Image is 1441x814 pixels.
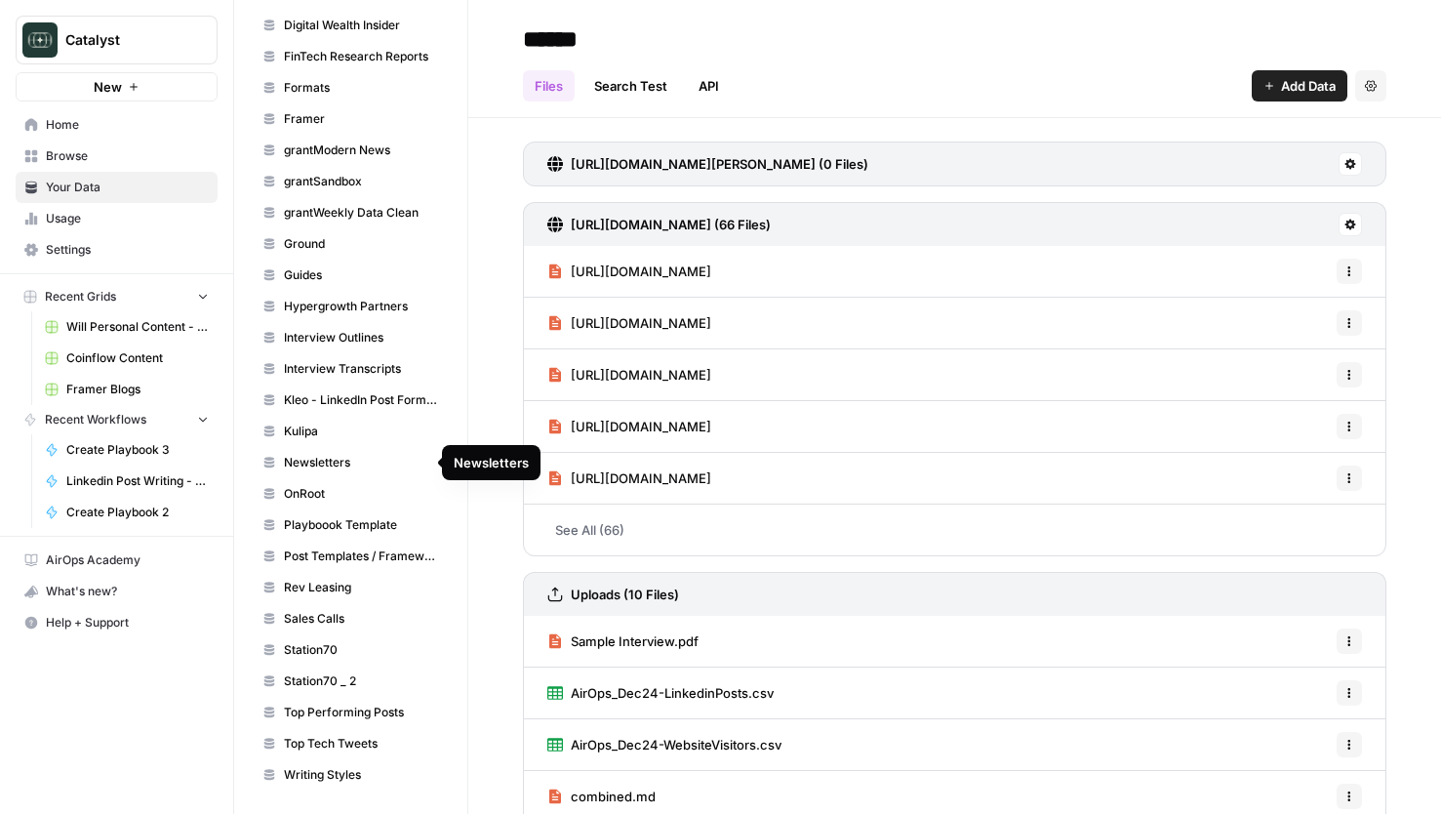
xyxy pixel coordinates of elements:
a: Newsletters [254,447,448,478]
a: Top Performing Posts [254,697,448,728]
a: Sample Interview.pdf [547,616,699,667]
span: Formats [284,79,439,97]
span: Usage [46,210,209,227]
a: grantWeekly Data Clean [254,197,448,228]
a: [URL][DOMAIN_NAME] [547,401,711,452]
span: grantWeekly Data Clean [284,204,439,222]
button: Help + Support [16,607,218,638]
a: Sales Calls [254,603,448,634]
span: Sales Calls [284,610,439,628]
a: Home [16,109,218,141]
span: Browse [46,147,209,165]
div: What's new? [17,577,217,606]
a: AirOps_Dec24-LinkedinPosts.csv [547,668,774,718]
a: See All (66) [523,505,1386,555]
a: [URL][DOMAIN_NAME] [547,349,711,400]
a: Playboook Template [254,509,448,541]
span: Coinflow Content [66,349,209,367]
span: Ground [284,235,439,253]
span: [URL][DOMAIN_NAME] [571,262,711,281]
span: Will Personal Content - [DATE] [66,318,209,336]
a: Create Playbook 2 [36,497,218,528]
span: Newsletters [284,454,439,471]
span: [URL][DOMAIN_NAME] [571,365,711,385]
span: [URL][DOMAIN_NAME] [571,468,711,488]
button: New [16,72,218,102]
a: FinTech Research Reports [254,41,448,72]
a: OnRoot [254,478,448,509]
a: Kleo - LinkedIn Post Formats [254,385,448,416]
span: Interview Outlines [284,329,439,346]
a: AirOps Academy [16,545,218,576]
a: Will Personal Content - [DATE] [36,311,218,343]
span: Settings [46,241,209,259]
a: Writing Styles [254,759,448,791]
h3: [URL][DOMAIN_NAME][PERSON_NAME] (0 Files) [571,154,868,174]
a: Guides [254,260,448,291]
a: Linkedin Post Writing - [DATE] [36,466,218,497]
a: Ground [254,228,448,260]
a: Framer [254,103,448,135]
span: combined.md [571,787,656,806]
a: [URL][DOMAIN_NAME] [547,298,711,348]
h3: [URL][DOMAIN_NAME] (66 Files) [571,215,771,234]
span: Writing Styles [284,766,439,784]
a: Kulipa [254,416,448,447]
a: Digital Wealth Insider [254,10,448,41]
span: [URL][DOMAIN_NAME] [571,313,711,333]
button: Add Data [1252,70,1347,102]
span: Recent Grids [45,288,116,305]
span: grantSandbox [284,173,439,190]
span: Interview Transcripts [284,360,439,378]
span: Kleo - LinkedIn Post Formats [284,391,439,409]
span: Framer [284,110,439,128]
a: Search Test [582,70,679,102]
a: Station70 _ 2 [254,666,448,697]
a: [URL][DOMAIN_NAME] [547,246,711,297]
a: Create Playbook 3 [36,434,218,466]
span: Station70 _ 2 [284,672,439,690]
a: Top Tech Tweets [254,728,448,759]
a: AirOps_Dec24-WebsiteVisitors.csv [547,719,781,770]
span: OnRoot [284,485,439,503]
span: Help + Support [46,614,209,631]
span: AirOps_Dec24-LinkedinPosts.csv [571,683,774,703]
a: Post Templates / Framework [254,541,448,572]
span: Guides [284,266,439,284]
span: Sample Interview.pdf [571,631,699,651]
a: API [687,70,731,102]
a: Formats [254,72,448,103]
span: Top Performing Posts [284,704,439,721]
a: Framer Blogs [36,374,218,405]
span: AirOps Academy [46,551,209,569]
button: Workspace: Catalyst [16,16,218,64]
span: Hypergrowth Partners [284,298,439,315]
span: New [94,77,122,97]
button: What's new? [16,576,218,607]
a: [URL][DOMAIN_NAME] [547,453,711,504]
a: Coinflow Content [36,343,218,374]
h3: Uploads (10 Files) [571,585,679,604]
span: Rev Leasing [284,579,439,596]
span: Framer Blogs [66,381,209,398]
span: Your Data [46,179,209,196]
a: grantModern News [254,135,448,166]
span: Digital Wealth Insider [284,17,439,34]
span: Top Tech Tweets [284,735,439,753]
a: Usage [16,203,218,234]
span: Create Playbook 3 [66,441,209,459]
span: Recent Workflows [45,411,146,428]
span: Post Templates / Framework [284,548,439,565]
a: Files [523,70,575,102]
a: Interview Transcripts [254,353,448,385]
a: Your Data [16,172,218,203]
span: Playboook Template [284,516,439,534]
a: Hypergrowth Partners [254,291,448,322]
a: grantSandbox [254,166,448,197]
a: [URL][DOMAIN_NAME][PERSON_NAME] (0 Files) [547,142,868,185]
span: Catalyst [65,30,183,50]
img: Catalyst Logo [22,22,58,58]
span: Home [46,116,209,134]
button: Recent Grids [16,282,218,311]
span: AirOps_Dec24-WebsiteVisitors.csv [571,735,781,754]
